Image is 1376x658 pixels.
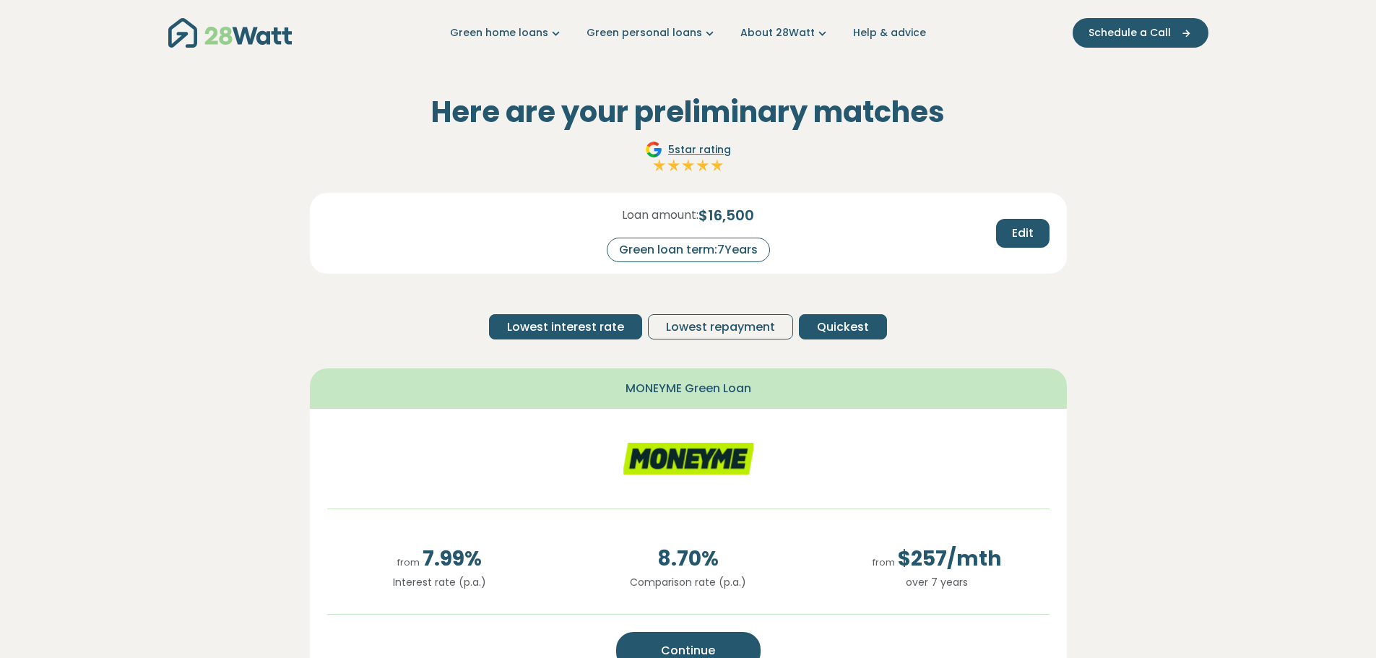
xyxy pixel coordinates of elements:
img: moneyme logo [623,426,753,491]
button: Lowest repayment [648,314,793,339]
img: Full star [681,158,696,173]
span: $ 257 /mth [824,544,1050,574]
a: Help & advice [853,25,926,40]
span: Loan amount: [622,207,698,224]
span: MONEYME Green Loan [626,380,751,397]
img: Full star [710,158,724,173]
img: Google [645,141,662,158]
p: Comparison rate (p.a.) [576,574,801,590]
img: Full star [652,158,667,173]
button: Schedule a Call [1073,18,1208,48]
span: 7.99 % [327,544,553,574]
span: Quickest [817,319,869,336]
p: over 7 years [824,574,1050,590]
span: Schedule a Call [1089,25,1171,40]
span: 8.70 % [576,544,801,574]
span: from [873,556,895,568]
button: Quickest [799,314,887,339]
a: Green personal loans [587,25,717,40]
span: $ 16,500 [698,204,754,226]
a: Google5star ratingFull starFull starFull starFull starFull star [643,141,733,176]
span: Lowest repayment [666,319,775,336]
nav: Main navigation [168,14,1208,51]
img: 28Watt [168,18,292,48]
p: Interest rate (p.a.) [327,574,553,590]
button: Edit [996,219,1050,248]
span: Edit [1012,225,1034,242]
img: Full star [696,158,710,173]
span: Lowest interest rate [507,319,624,336]
div: Green loan term: 7 Years [607,238,770,262]
a: Green home loans [450,25,563,40]
button: Lowest interest rate [489,314,642,339]
span: from [397,556,420,568]
span: 5 star rating [668,142,731,157]
a: About 28Watt [740,25,830,40]
h2: Here are your preliminary matches [310,95,1067,129]
img: Full star [667,158,681,173]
